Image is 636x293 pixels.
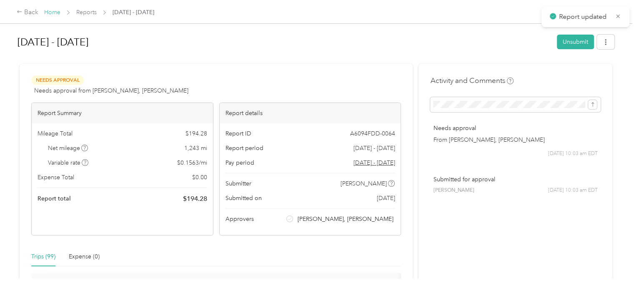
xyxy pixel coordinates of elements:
span: [DATE] - [DATE] [113,8,154,17]
span: [DATE] [376,194,395,203]
span: $ 194.28 [185,129,207,138]
span: Mileage Total [38,129,73,138]
span: [PERSON_NAME], [PERSON_NAME] [298,215,393,223]
span: Net mileage [48,144,88,153]
a: Home [44,9,60,16]
p: Needs approval [433,124,598,133]
span: A6094FDD-0064 [350,129,395,138]
span: Report period [225,144,263,153]
a: Reports [76,9,97,16]
span: [PERSON_NAME] [433,187,474,194]
div: Back [17,8,38,18]
h4: Activity and Comments [430,75,513,86]
p: From [PERSON_NAME], [PERSON_NAME] [433,135,598,144]
span: $ 0.00 [192,173,207,182]
span: [DATE] 10:03 am EDT [548,187,598,194]
span: 1,243 mi [184,144,207,153]
h1: Sep 1 - 30, 2025 [18,32,551,52]
span: $ 0.1563 / mi [177,158,207,167]
p: Submitted for approval [433,175,598,184]
span: Needs Approval [31,75,84,85]
div: Expense (0) [69,252,100,261]
span: Expense Total [38,173,74,182]
p: Report updated [559,12,609,22]
span: Submitter [225,179,251,188]
span: Pay period [225,158,254,167]
span: $ 194.28 [183,194,207,204]
span: [DATE] - [DATE] [353,144,395,153]
div: Report Summary [32,103,213,123]
span: Report ID [225,129,251,138]
span: Needs approval from [PERSON_NAME], [PERSON_NAME] [34,86,188,95]
span: Go to pay period [353,158,395,167]
span: [DATE] 10:03 am EDT [548,150,598,158]
button: Unsubmit [557,35,594,49]
iframe: Everlance-gr Chat Button Frame [589,246,636,293]
span: Variable rate [48,158,89,167]
div: Trips (99) [31,252,55,261]
span: Approvers [225,215,254,223]
span: Submitted on [225,194,262,203]
div: Report details [220,103,401,123]
span: [PERSON_NAME] [341,179,387,188]
span: Report total [38,194,71,203]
